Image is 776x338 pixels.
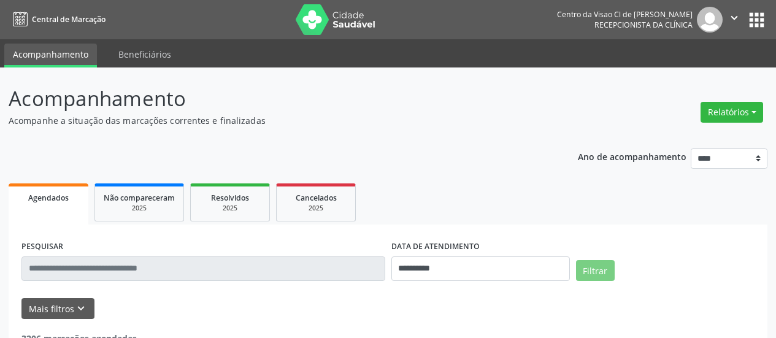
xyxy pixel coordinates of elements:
[9,114,540,127] p: Acompanhe a situação das marcações correntes e finalizadas
[4,44,97,67] a: Acompanhamento
[104,193,175,203] span: Não compareceram
[104,204,175,213] div: 2025
[74,302,88,315] i: keyboard_arrow_down
[391,237,480,256] label: DATA DE ATENDIMENTO
[746,9,767,31] button: apps
[578,148,686,164] p: Ano de acompanhamento
[576,260,615,281] button: Filtrar
[701,102,763,123] button: Relatórios
[110,44,180,65] a: Beneficiários
[728,11,741,25] i: 
[211,193,249,203] span: Resolvidos
[21,237,63,256] label: PESQUISAR
[21,298,94,320] button: Mais filtroskeyboard_arrow_down
[296,193,337,203] span: Cancelados
[723,7,746,33] button: 
[9,9,106,29] a: Central de Marcação
[32,14,106,25] span: Central de Marcação
[285,204,347,213] div: 2025
[557,9,693,20] div: Centro da Visao Cl de [PERSON_NAME]
[697,7,723,33] img: img
[9,83,540,114] p: Acompanhamento
[28,193,69,203] span: Agendados
[199,204,261,213] div: 2025
[594,20,693,30] span: Recepcionista da clínica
